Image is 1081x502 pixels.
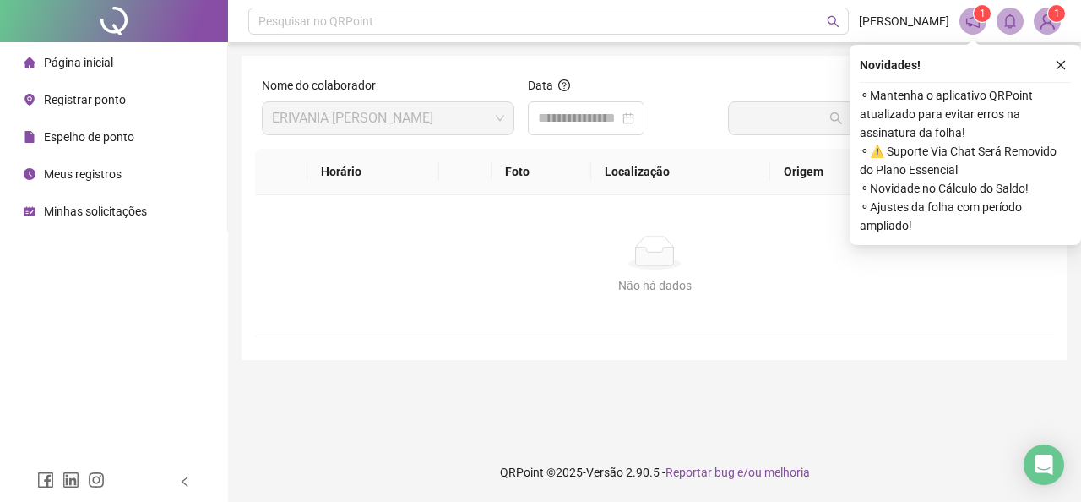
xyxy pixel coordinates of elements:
div: Não há dados [275,276,1034,295]
span: Minhas solicitações [44,205,147,218]
span: environment [24,94,35,106]
span: bell [1002,14,1018,29]
span: linkedin [62,472,79,488]
th: Foto [492,149,591,195]
th: Localização [591,149,770,195]
div: Open Intercom Messenger [1024,445,1064,485]
span: ⚬ ⚠️ Suporte Via Chat Será Removido do Plano Essencial [860,142,1071,179]
label: Nome do colaborador [262,76,387,95]
span: notification [965,14,981,29]
span: 1 [1054,8,1060,19]
span: Espelho de ponto [44,130,134,144]
span: Versão [586,466,623,479]
span: ⚬ Novidade no Cálculo do Saldo! [860,179,1071,198]
button: Buscar registros [728,101,1047,135]
span: Data [528,79,553,92]
span: [PERSON_NAME] [859,12,949,30]
span: close [1055,59,1067,71]
span: ⚬ Mantenha o aplicativo QRPoint atualizado para evitar erros na assinatura da folha! [860,86,1071,142]
span: ERIVANIA CARLOS DA SILVA [272,102,504,134]
span: clock-circle [24,168,35,180]
span: Registrar ponto [44,93,126,106]
th: Horário [307,149,438,195]
span: Página inicial [44,56,113,69]
sup: Atualize o seu contato no menu Meus Dados [1048,5,1065,22]
img: 71792 [1035,8,1060,34]
th: Origem [770,149,899,195]
span: facebook [37,472,54,488]
span: instagram [88,472,105,488]
span: Meus registros [44,167,122,181]
span: ⚬ Ajustes da folha com período ampliado! [860,198,1071,235]
span: question-circle [558,79,570,91]
footer: QRPoint © 2025 - 2.90.5 - [228,443,1081,502]
sup: 1 [974,5,991,22]
span: schedule [24,205,35,217]
span: 1 [980,8,986,19]
span: Novidades ! [860,56,921,74]
span: search [827,15,839,28]
span: left [179,476,191,488]
span: Reportar bug e/ou melhoria [665,466,810,479]
span: file [24,131,35,143]
span: home [24,57,35,68]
